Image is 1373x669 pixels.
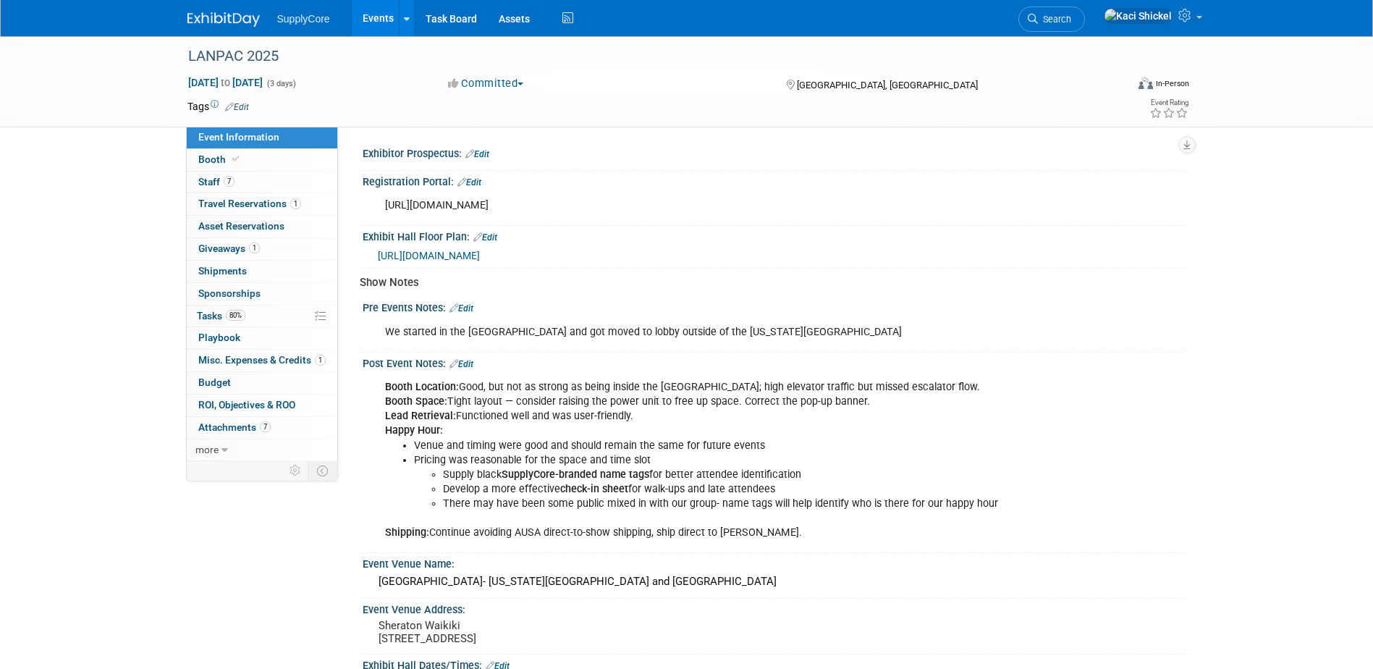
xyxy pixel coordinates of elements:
[414,453,1018,511] li: Pricing was reasonable for the space and time slot
[198,243,260,254] span: Giveaways
[283,461,308,480] td: Personalize Event Tab Strip
[1041,75,1190,97] div: Event Format
[385,381,459,393] b: Booth Location:
[187,395,337,416] a: ROI, Objectives & ROO
[198,421,271,433] span: Attachments
[443,497,1018,511] li: There may have been some public mixed in with our group- name tags will help identify who is ther...
[232,155,240,163] i: Booth reservation complete
[1149,99,1188,106] div: Event Rating
[187,149,337,171] a: Booth
[187,327,337,349] a: Playbook
[187,261,337,282] a: Shipments
[315,355,326,366] span: 1
[375,373,1027,547] div: Good, but not as strong as being inside the [GEOGRAPHIC_DATA]; high elevator traffic but missed e...
[363,599,1186,617] div: Event Venue Address:
[308,461,337,480] td: Toggle Event Tabs
[363,297,1186,316] div: Pre Events Notes:
[443,482,1018,497] li: Develop a more effective for walk-ups and late attendees
[198,354,326,366] span: Misc. Expenses & Credits
[277,13,330,25] span: SupplyCore
[1138,77,1153,89] img: Format-Inperson.png
[183,43,1104,70] div: LANPAC 2025
[1155,78,1189,89] div: In-Person
[198,265,247,277] span: Shipments
[260,421,271,432] span: 7
[385,424,443,437] b: Happy Hour:
[385,395,447,408] b: Booth Space:
[198,153,242,165] span: Booth
[197,310,245,321] span: Tasks
[443,468,1018,482] li: Supply black for better attendee identification
[187,283,337,305] a: Sponsorships
[187,439,337,461] a: more
[363,143,1186,161] div: Exhibitor Prospectus:
[219,77,232,88] span: to
[198,399,295,411] span: ROI, Objectives & ROO
[198,131,279,143] span: Event Information
[198,332,240,343] span: Playbook
[187,76,263,89] span: [DATE] [DATE]
[363,226,1186,245] div: Exhibit Hall Floor Plan:
[198,176,235,188] span: Staff
[414,439,1018,453] li: Venue and timing were good and should remain the same for future events
[375,191,1027,220] div: [URL][DOMAIN_NAME]
[187,172,337,193] a: Staff7
[1104,8,1173,24] img: Kaci Shickel
[379,619,690,645] pre: Sheraton Waikiki [STREET_ADDRESS]
[187,12,260,27] img: ExhibitDay
[502,468,649,481] b: SupplyCore-branded name tags
[385,410,456,422] b: Lead Retrieval:
[290,198,301,209] span: 1
[187,216,337,237] a: Asset Reservations
[473,232,497,243] a: Edit
[1038,14,1071,25] span: Search
[373,571,1175,593] div: [GEOGRAPHIC_DATA]- [US_STATE][GEOGRAPHIC_DATA] and [GEOGRAPHIC_DATA]
[375,318,1027,347] div: We started in the [GEOGRAPHIC_DATA] and got moved to lobby outside of the [US_STATE][GEOGRAPHIC_D...
[363,553,1186,571] div: Event Venue Name:
[198,198,301,209] span: Travel Reservations
[187,350,337,371] a: Misc. Expenses & Credits1
[225,102,249,112] a: Edit
[457,177,481,188] a: Edit
[187,372,337,394] a: Budget
[226,310,245,321] span: 80%
[187,193,337,215] a: Travel Reservations1
[198,376,231,388] span: Budget
[443,76,529,91] button: Committed
[363,171,1186,190] div: Registration Portal:
[266,79,296,88] span: (3 days)
[198,220,284,232] span: Asset Reservations
[224,176,235,187] span: 7
[1018,7,1085,32] a: Search
[249,243,260,253] span: 1
[198,287,261,299] span: Sponsorships
[378,250,480,261] a: [URL][DOMAIN_NAME]
[187,127,337,148] a: Event Information
[385,526,429,539] b: Shipping:
[360,275,1175,290] div: Show Notes
[363,353,1186,371] div: Post Event Notes:
[449,359,473,369] a: Edit
[187,417,337,439] a: Attachments7
[187,99,249,114] td: Tags
[465,149,489,159] a: Edit
[560,483,628,495] b: check-in sheet
[449,303,473,314] a: Edit
[187,306,337,327] a: Tasks80%
[187,238,337,260] a: Giveaways1
[195,444,219,455] span: more
[797,80,978,91] span: [GEOGRAPHIC_DATA], [GEOGRAPHIC_DATA]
